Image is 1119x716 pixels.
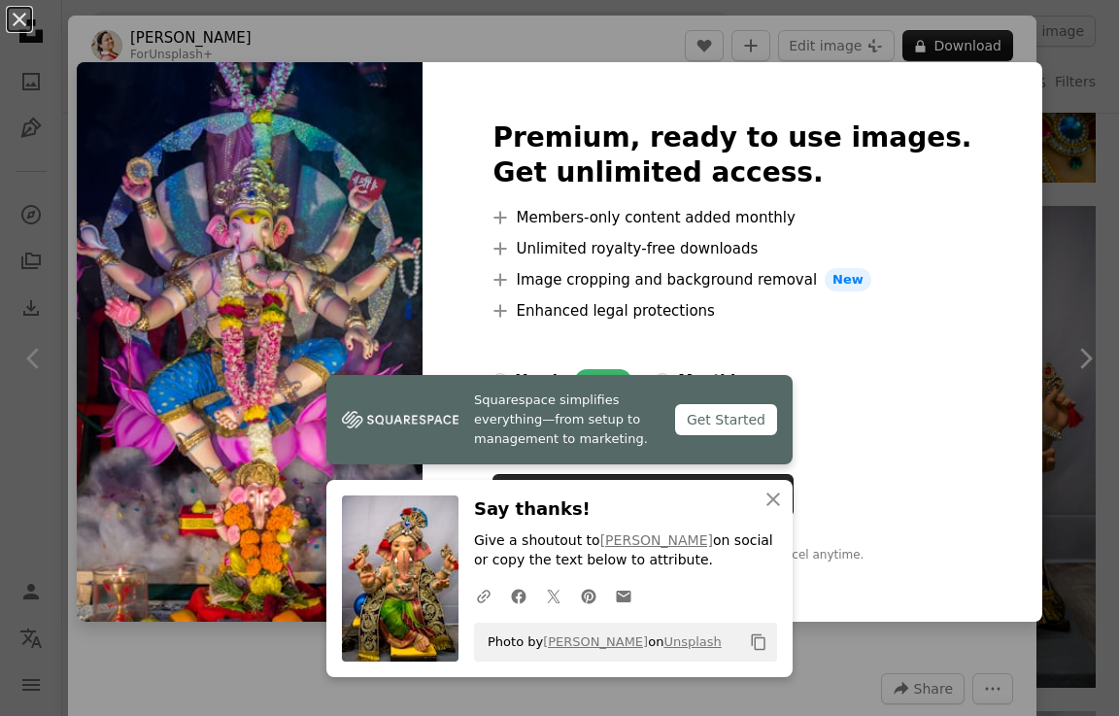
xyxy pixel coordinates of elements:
[600,532,713,548] a: [PERSON_NAME]
[492,299,971,323] li: Enhanced legal protections
[825,268,871,291] span: New
[516,369,566,392] div: yearly
[492,206,971,229] li: Members-only content added monthly
[606,576,641,615] a: Share over email
[678,369,745,392] div: monthly
[342,405,458,434] img: file-1747939142011-51e5cc87e3c9
[492,268,971,291] li: Image cropping and background removal
[326,375,793,464] a: Squarespace simplifies everything—from setup to management to marketing.Get Started
[492,373,508,389] input: yearly66%off
[575,369,632,392] div: 66% off
[474,495,777,524] h3: Say thanks!
[77,62,423,622] img: premium_photo-1675601485116-b083859583b2
[742,626,775,659] button: Copy to clipboard
[478,627,722,658] span: Photo by on
[492,120,971,190] h2: Premium, ready to use images. Get unlimited access.
[474,391,660,449] span: Squarespace simplifies everything—from setup to management to marketing.
[501,576,536,615] a: Share on Facebook
[655,373,670,389] input: monthly
[675,404,777,435] div: Get Started
[571,576,606,615] a: Share on Pinterest
[474,531,777,570] p: Give a shoutout to on social or copy the text below to attribute.
[492,237,971,260] li: Unlimited royalty-free downloads
[543,634,648,649] a: [PERSON_NAME]
[663,634,721,649] a: Unsplash
[536,576,571,615] a: Share on Twitter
